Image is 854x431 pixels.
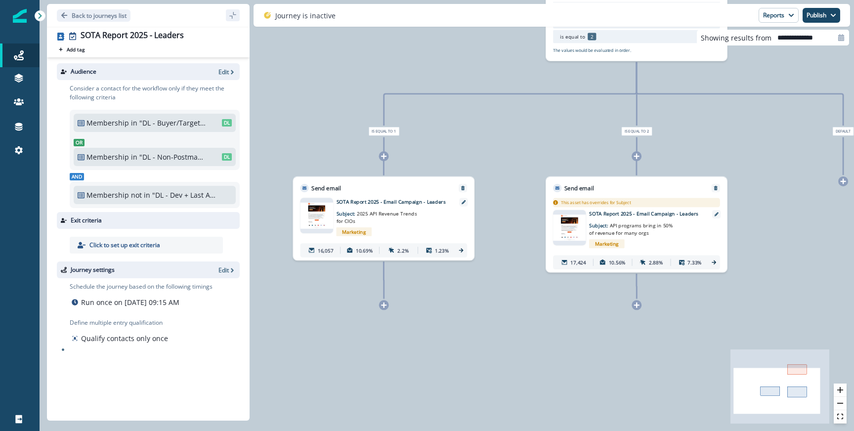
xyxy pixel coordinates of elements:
div: is equal to 2 [569,127,705,136]
button: Remove [457,186,469,191]
p: Exit criteria [71,216,102,225]
p: in [131,152,137,162]
p: Define multiple entry qualification [70,318,170,327]
span: is equal to 2 [621,127,652,136]
p: Showing results from [701,33,771,43]
p: 1.23% [435,247,449,254]
button: zoom in [834,384,847,397]
span: And [70,173,84,180]
span: DL [222,153,232,161]
p: "DL - Buyer/Target Inf + Last Active" [139,118,206,128]
p: Run once on [DATE] 09:15 AM [81,297,179,307]
button: Edit [218,266,236,274]
p: Qualify contacts only once [81,333,168,344]
span: 2025 API Revenue Trends for CIOs [337,210,417,224]
p: Membership [86,152,129,162]
p: 10.56% [609,259,626,266]
span: Or [74,139,85,146]
p: 2 [588,33,596,40]
p: Edit [218,68,229,76]
p: Consider a contact for the workflow only if they meet the following criteria [70,84,240,102]
button: zoom out [834,397,847,410]
p: 10.69% [356,247,373,254]
span: DL [222,119,232,127]
g: Edge from af784800-7bc1-4b81-bbb1-5f08913021cb to node-edge-label1e23e432-f958-4d1f-ad31-cf6f97fc... [384,62,637,126]
button: sidebar collapse toggle [226,9,240,21]
p: Subject: [337,206,425,225]
p: 16,057 [318,247,333,254]
button: Remove [710,186,722,191]
p: is equal to [560,33,585,40]
p: 17,424 [570,259,586,266]
p: Subject: [589,217,678,237]
p: in [131,118,137,128]
p: Membership [86,190,129,200]
p: The values would be evaluated in order. [553,47,631,54]
img: email asset unavailable [300,203,334,229]
span: Marketing [337,227,372,236]
span: is equal to 1 [369,127,399,136]
p: This asset has overrides for Subject [561,199,631,206]
p: "DL - Dev + Last Active" [152,190,219,200]
p: Journey is inactive [275,10,336,21]
button: Add tag [57,45,86,53]
p: Membership [86,118,129,128]
button: fit view [834,410,847,424]
span: API programs bring in 50% of revenue for many orgs [589,222,673,236]
g: Edge from af784800-7bc1-4b81-bbb1-5f08913021cb to node-edge-label21be3bd1-94c9-499c-b45d-6003658c... [637,62,843,126]
p: not in [131,190,150,200]
button: Reports [759,8,799,23]
p: Send email [311,184,341,192]
p: Click to set up exit criteria [89,241,160,250]
p: SOTA Report 2025 - Email Campaign - Leaders [337,198,450,206]
p: Back to journeys list [72,11,127,20]
p: Send email [564,184,594,192]
p: "DL - Non-Postman + Buyer/Target Influencer" [139,152,206,162]
p: Edit [218,266,229,274]
div: SOTA Report 2025 - Leaders [81,31,184,42]
p: Schedule the journey based on the following timings [70,282,213,291]
p: Add tag [67,46,85,52]
button: Go back [57,9,130,22]
p: Journey settings [71,265,115,274]
p: 7.33% [687,259,702,266]
p: Audience [71,67,96,76]
button: Publish [803,8,840,23]
img: email asset unavailable [553,215,586,241]
div: Send emailRemoveemail asset unavailableSOTA Report 2025 - Email Campaign - LeadersSubject: 2025 A... [293,176,475,260]
p: SOTA Report 2025 - Email Campaign - Leaders [589,210,702,217]
span: Default [833,127,854,136]
span: Marketing [589,239,625,248]
div: Send emailRemoveThis asset has overrides for Subjectemail asset unavailableSOTA Report 2025 - Ema... [546,176,727,273]
img: Inflection [13,9,27,23]
button: Edit [218,68,236,76]
p: 2.88% [649,259,663,266]
div: is equal to 1 [316,127,452,136]
p: 2.2% [397,247,409,254]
